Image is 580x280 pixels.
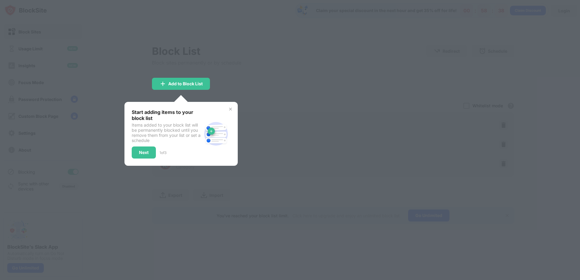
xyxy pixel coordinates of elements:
div: Items added to your block list will be permanently blocked until you remove them from your list o... [132,122,201,143]
div: Start adding items to your block list [132,109,201,121]
div: Add to Block List [168,81,203,86]
div: 1 of 3 [159,150,166,155]
img: block-site.svg [201,119,230,148]
div: Next [139,150,149,155]
img: x-button.svg [228,107,233,112]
